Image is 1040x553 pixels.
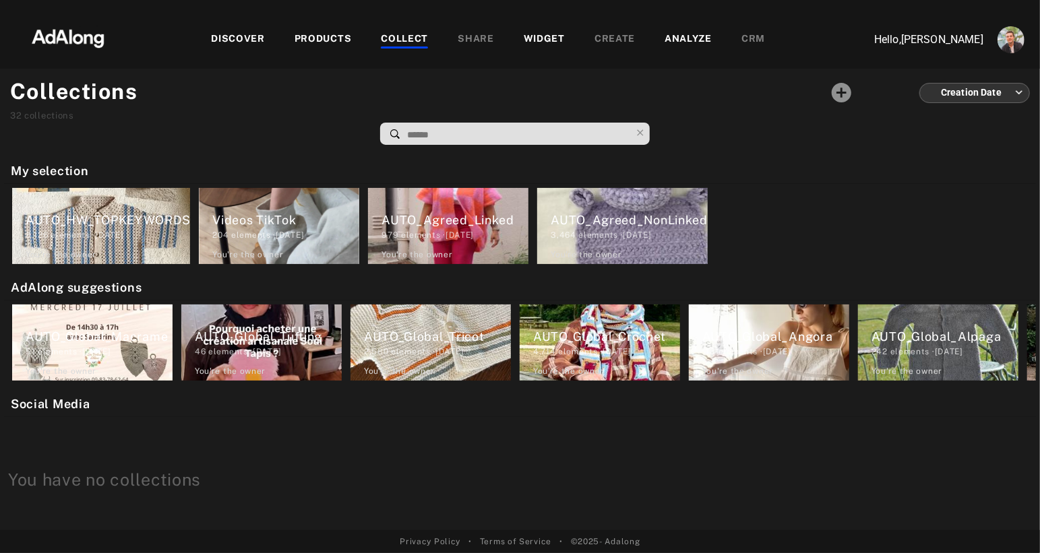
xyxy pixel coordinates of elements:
[994,23,1028,57] button: Account settings
[533,184,712,268] div: AUTO_Agreed_NonLinked3,464 elements ·[DATE]You're the owner
[551,229,708,241] div: elements · [DATE]
[594,32,635,48] div: CREATE
[533,327,680,346] div: AUTO_Global_Crochet
[381,211,528,229] div: AUTO_Agreed_Linked
[11,278,1036,296] h2: AdAlong suggestions
[26,347,35,356] span: 51
[871,365,942,377] div: You're the owner
[11,162,1036,180] h2: My selection
[195,347,206,356] span: 46
[212,229,359,241] div: elements · [DATE]
[364,347,389,356] span: 2,580
[871,346,1018,358] div: elements · [DATE]
[26,327,173,346] div: AUTO_Global_Macrame
[195,327,342,346] div: AUTO_Global_Tufting
[8,184,194,268] div: AUTO_HW_TOPKEYWORDS8,126 elements ·[DATE]You're the owner
[854,300,1022,385] div: AUTO_Global_Alpaga242 elements ·[DATE]You're the owner
[212,230,228,240] span: 204
[212,211,359,229] div: Videos TikTok
[559,535,563,548] span: •
[685,300,853,385] div: AUTO_Global_Angora118 elements ·[DATE]You're the owner
[195,365,266,377] div: You're the owner
[400,535,460,548] a: Privacy Policy
[195,346,342,358] div: elements · [DATE]
[571,535,640,548] span: © 2025 - Adalong
[849,32,983,48] p: Hello, [PERSON_NAME]
[10,109,138,123] div: collections
[998,26,1024,53] img: ACg8ocLjEk1irI4XXb49MzUGwa4F_C3PpCyg-3CPbiuLEZrYEA=s96-c
[211,32,265,48] div: DISCOVER
[10,75,138,108] h1: Collections
[551,230,576,240] span: 3,464
[665,32,712,48] div: ANALYZE
[702,346,849,358] div: elements · [DATE]
[26,365,96,377] div: You're the owner
[533,346,680,358] div: elements · [DATE]
[516,300,684,385] div: AUTO_Global_Crochet4,714 elements ·[DATE]You're the owner
[8,300,177,385] div: AUTO_Global_Macrame51 elements ·[DATE]You're the owner
[702,327,849,346] div: AUTO_Global_Angora
[458,32,494,48] div: SHARE
[26,229,190,241] div: elements · [DATE]
[26,346,173,358] div: elements · [DATE]
[11,395,1036,413] h2: Social Media
[533,347,556,356] span: 4,714
[381,249,452,261] div: You're the owner
[26,230,49,240] span: 8,126
[26,249,96,261] div: You're the owner
[381,229,528,241] div: elements · [DATE]
[10,110,22,121] span: 32
[702,347,716,356] span: 118
[295,32,352,48] div: PRODUCTS
[871,347,888,356] span: 242
[177,300,346,385] div: AUTO_Global_Tufting46 elements ·[DATE]You're the owner
[26,211,190,229] div: AUTO_HW_TOPKEYWORDS
[871,327,1018,346] div: AUTO_Global_Alpaga
[381,32,428,48] div: COLLECT
[364,327,511,346] div: AUTO_Global_Tricot
[824,75,859,110] button: Add a collecton
[381,230,398,240] span: 979
[551,249,621,261] div: You're the owner
[973,488,1040,553] iframe: Chat Widget
[346,300,515,385] div: AUTO_Global_Tricot2,580 elements ·[DATE]You're the owner
[195,184,363,268] div: Videos TikTok204 elements ·[DATE]You're the owner
[702,365,773,377] div: You're the owner
[480,535,551,548] a: Terms of Service
[533,365,604,377] div: You're the owner
[364,184,532,268] div: AUTO_Agreed_Linked979 elements ·[DATE]You're the owner
[524,32,565,48] div: WIDGET
[212,249,283,261] div: You're the owner
[364,346,511,358] div: elements · [DATE]
[931,75,1023,110] div: Creation Date
[468,535,472,548] span: •
[551,211,708,229] div: AUTO_Agreed_NonLinked
[9,17,127,57] img: 63233d7d88ed69de3c212112c67096b6.png
[741,32,765,48] div: CRM
[364,365,435,377] div: You're the owner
